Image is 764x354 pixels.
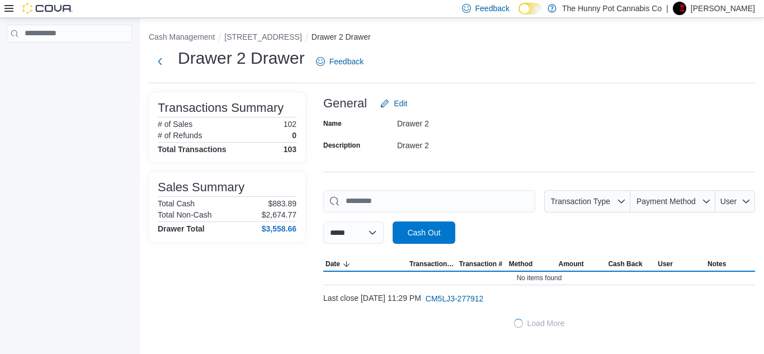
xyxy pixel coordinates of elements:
span: Payment Method [636,197,696,206]
div: Last close [DATE] 11:29 PM [323,287,755,310]
span: User [720,197,737,206]
h6: Total Non-Cash [158,210,212,219]
button: User [715,190,755,213]
p: The Hunny Pot Cannabis Co [562,2,662,15]
span: CM5LJ3-277912 [426,293,484,304]
span: Notes [708,259,726,268]
nav: An example of EuiBreadcrumbs [149,31,755,45]
button: CM5LJ3-277912 [421,287,488,310]
h3: Transactions Summary [158,101,284,115]
span: Loading [512,317,524,328]
span: Transaction # [459,259,502,268]
p: $2,674.77 [262,210,296,219]
p: $883.89 [268,199,296,208]
h1: Drawer 2 Drawer [178,47,305,69]
button: Date [323,257,407,271]
p: | [666,2,668,15]
h3: General [323,97,367,110]
button: LoadingLoad More [323,312,755,334]
button: Cash Out [393,221,455,244]
label: Description [323,141,360,150]
button: Transaction Type [407,257,457,271]
div: Drawer 2 [397,136,547,150]
h4: Drawer Total [158,224,205,233]
input: This is a search bar. As you type, the results lower in the page will automatically filter. [323,190,535,213]
div: Abirami Asohan [673,2,686,15]
span: Edit [394,98,407,109]
h6: # of Refunds [158,131,202,140]
button: [STREET_ADDRESS] [224,32,301,41]
button: Cash Back [606,257,655,271]
button: Amount [557,257,606,271]
button: Next [149,50,171,73]
button: Method [507,257,557,271]
button: User [655,257,705,271]
p: 0 [292,131,296,140]
p: [PERSON_NAME] [691,2,755,15]
span: Amount [559,259,584,268]
span: Cash Back [608,259,642,268]
span: Transaction Type [409,259,455,268]
button: Notes [705,257,755,271]
a: Feedback [312,50,368,73]
img: Cova [22,3,73,14]
h4: $3,558.66 [262,224,296,233]
h6: Total Cash [158,199,195,208]
label: Name [323,119,342,128]
h6: # of Sales [158,120,192,129]
button: Edit [376,92,412,115]
span: Method [509,259,533,268]
span: Date [326,259,340,268]
nav: Complex example [7,45,132,72]
h4: Total Transactions [158,145,227,154]
span: Feedback [475,3,510,14]
button: Transaction Type [544,190,630,213]
span: No items found [517,273,562,282]
button: Cash Management [149,32,215,41]
span: Load More [527,318,565,329]
input: Dark Mode [518,3,542,15]
p: 102 [284,120,296,129]
span: Cash Out [407,227,440,238]
span: Feedback [329,56,364,67]
span: Transaction Type [550,197,610,206]
span: User [658,259,673,268]
h3: Sales Summary [158,181,244,194]
div: Drawer 2 [397,115,547,128]
button: Drawer 2 Drawer [312,32,371,41]
h4: 103 [284,145,296,154]
button: Payment Method [630,190,715,213]
button: Transaction # [457,257,507,271]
